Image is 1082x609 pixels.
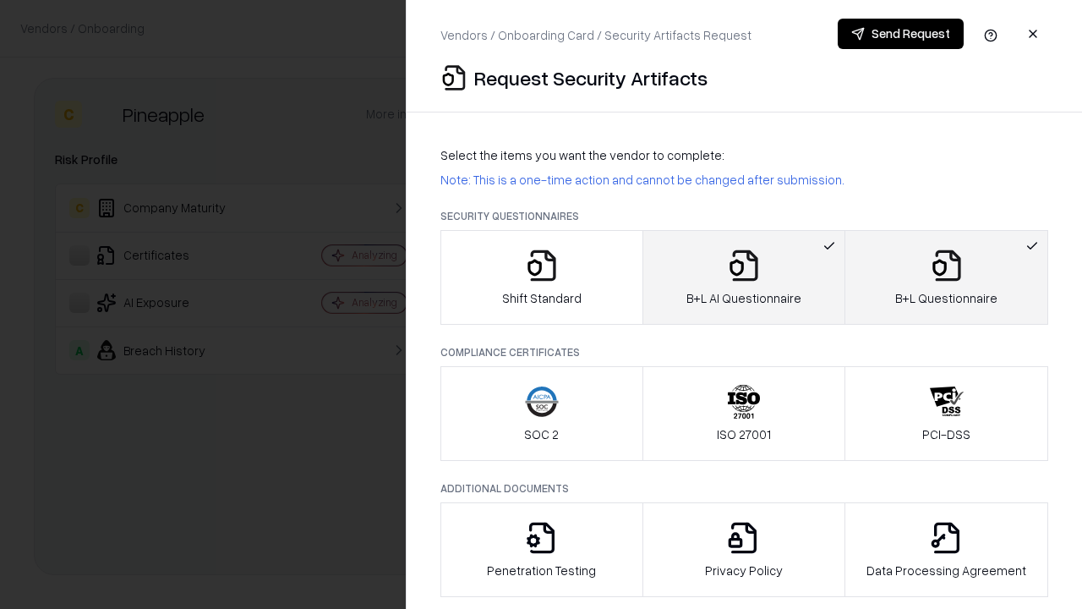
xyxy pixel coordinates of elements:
p: Privacy Policy [705,562,783,579]
button: ISO 27001 [642,366,846,461]
p: Penetration Testing [487,562,596,579]
p: Compliance Certificates [440,345,1048,359]
p: Select the items you want the vendor to complete: [440,146,1048,164]
button: Data Processing Agreement [844,502,1048,597]
p: B+L Questionnaire [895,289,997,307]
button: SOC 2 [440,366,643,461]
p: Security Questionnaires [440,209,1048,223]
button: Send Request [838,19,964,49]
p: Additional Documents [440,481,1048,496]
p: Data Processing Agreement [866,562,1026,579]
p: Request Security Artifacts [474,64,708,91]
button: Privacy Policy [642,502,846,597]
p: B+L AI Questionnaire [686,289,801,307]
button: PCI-DSS [844,366,1048,461]
button: B+L AI Questionnaire [642,230,846,325]
p: PCI-DSS [922,425,970,443]
button: Penetration Testing [440,502,643,597]
p: SOC 2 [524,425,559,443]
p: Vendors / Onboarding Card / Security Artifacts Request [440,26,751,44]
button: Shift Standard [440,230,643,325]
button: B+L Questionnaire [844,230,1048,325]
p: ISO 27001 [717,425,771,443]
p: Shift Standard [502,289,582,307]
p: Note: This is a one-time action and cannot be changed after submission. [440,171,1048,189]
